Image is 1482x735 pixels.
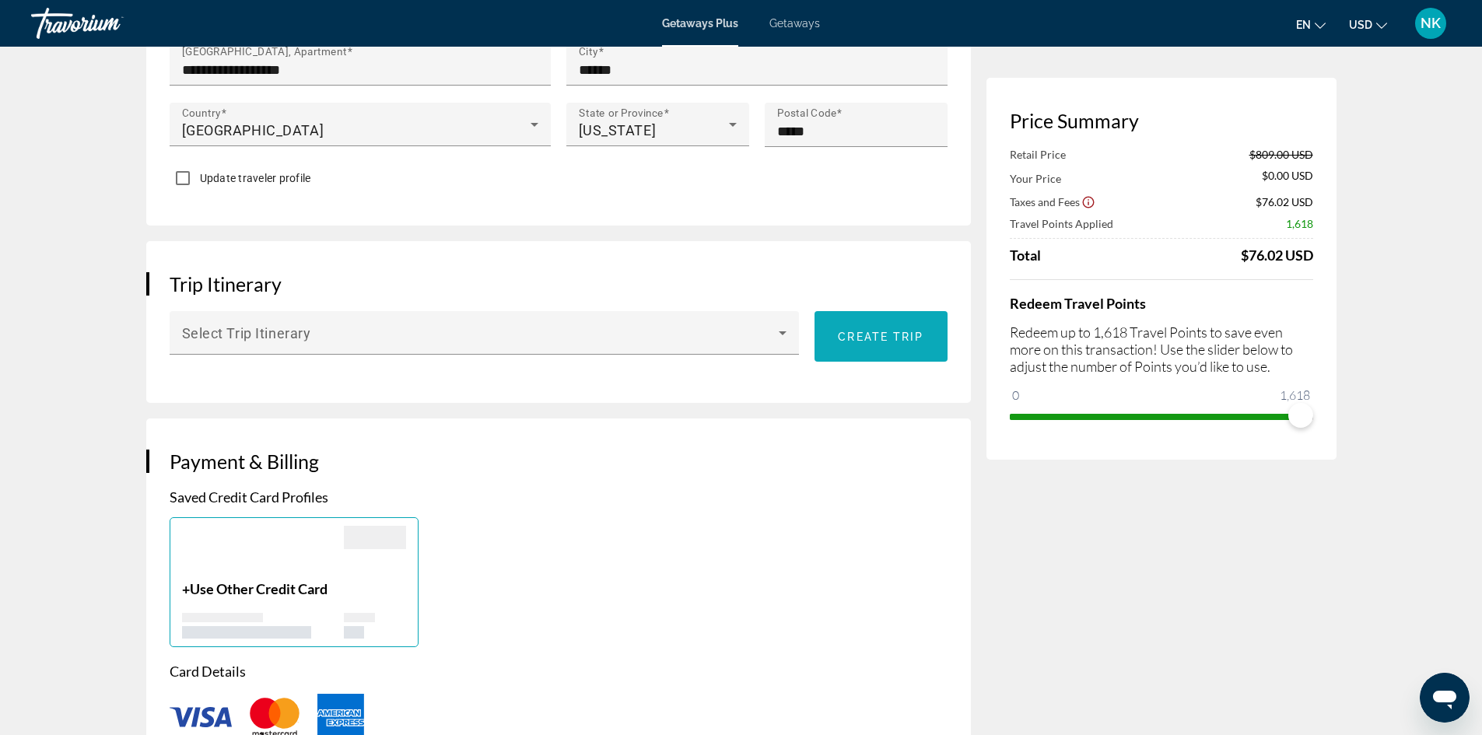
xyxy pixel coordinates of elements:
span: Taxes and Fees [1010,195,1080,208]
span: $76.02 USD [1256,195,1313,208]
span: Total [1010,247,1041,264]
mat-label: State or Province [579,107,664,120]
span: 0 [1010,386,1021,404]
span: 1,618 [1286,217,1313,230]
span: $0.00 USD [1262,169,1313,186]
p: Saved Credit Card Profiles [170,488,948,506]
span: ngx-slider [1288,403,1313,428]
span: NK [1421,16,1441,31]
span: Update traveler profile [200,172,311,184]
span: Your Price [1010,172,1061,185]
p: Card Details [170,663,948,680]
mat-label: [GEOGRAPHIC_DATA], Apartment [182,46,347,58]
h3: Price Summary [1010,109,1313,132]
span: Retail Price [1010,148,1066,161]
span: Use Other Credit Card [190,580,328,597]
p: + [182,580,344,597]
span: USD [1349,19,1372,31]
div: $76.02 USD [1241,247,1313,264]
span: Select Trip Itinerary [182,325,311,341]
button: Show Taxes and Fees breakdown [1010,194,1095,209]
span: $809.00 USD [1249,148,1313,161]
a: Getaways [769,17,820,30]
span: Create trip [838,331,923,343]
span: 1,618 [1277,386,1312,404]
button: Create trip [815,311,947,362]
p: Redeem up to 1,618 Travel Points to save even more on this transaction! Use the slider below to a... [1010,324,1313,375]
mat-label: City [579,46,598,58]
h3: Trip Itinerary [170,272,948,296]
button: User Menu [1410,7,1451,40]
h4: Redeem Travel Points [1010,295,1313,312]
button: Change currency [1349,13,1387,36]
ngx-slider: ngx-slider [1010,414,1313,417]
img: VISA [170,707,232,727]
mat-label: Country [182,107,221,120]
a: Travorium [31,3,187,44]
span: en [1296,19,1311,31]
button: Show Taxes and Fees disclaimer [1081,194,1095,208]
a: Getaways Plus [662,17,738,30]
span: Travel Points Applied [1010,217,1113,230]
iframe: Button to launch messaging window [1420,673,1470,723]
span: [GEOGRAPHIC_DATA] [182,122,324,138]
h3: Payment & Billing [170,450,948,473]
span: [US_STATE] [579,122,657,138]
button: Change language [1296,13,1326,36]
mat-label: Postal Code [777,107,837,120]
